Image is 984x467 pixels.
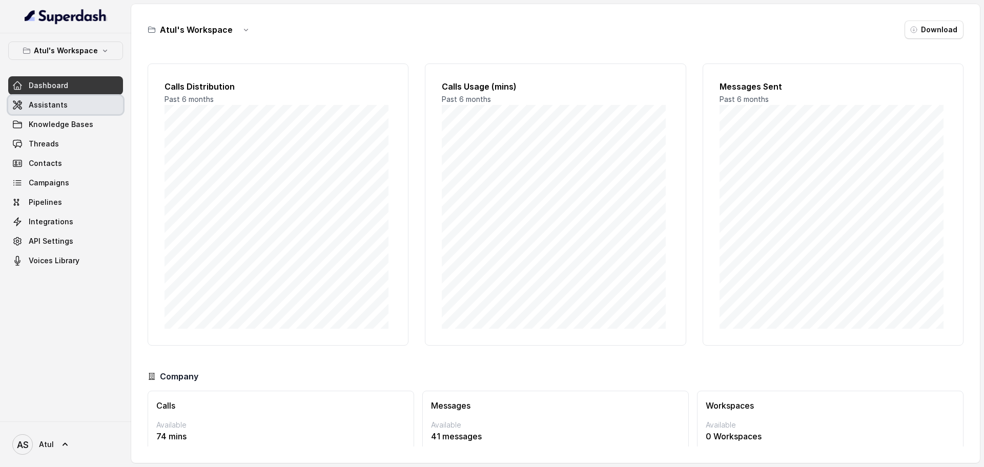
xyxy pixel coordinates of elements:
p: 41 messages [431,430,680,442]
h2: Calls Distribution [165,80,392,93]
a: Pipelines [8,193,123,211]
span: Pipelines [29,197,62,207]
span: Campaigns [29,178,69,188]
span: Dashboard [29,80,68,91]
a: Contacts [8,154,123,173]
p: 74 mins [156,430,405,442]
h3: Company [160,370,198,383]
span: Integrations [29,217,73,227]
span: Past 6 months [442,95,491,103]
h3: Workspaces [706,399,955,412]
span: Contacts [29,158,62,168]
a: Dashboard [8,76,123,95]
span: Past 6 months [165,95,214,103]
p: Atul's Workspace [34,45,98,57]
a: API Settings [8,232,123,250]
text: AS [17,439,29,450]
a: Campaigns [8,174,123,192]
h2: Calls Usage (mins) [442,80,669,93]
a: Atul [8,430,123,459]
h3: Messages [431,399,680,412]
a: Integrations [8,213,123,231]
p: Available [431,420,680,430]
a: Knowledge Bases [8,115,123,134]
button: Download [905,20,963,39]
button: Atul's Workspace [8,41,123,60]
h3: Atul's Workspace [160,24,233,36]
span: Atul [39,439,54,450]
span: API Settings [29,236,73,246]
h2: Messages Sent [720,80,947,93]
span: Voices Library [29,256,79,266]
span: Past 6 months [720,95,769,103]
span: Assistants [29,100,68,110]
h3: Calls [156,399,405,412]
img: light.svg [25,8,107,25]
a: Voices Library [8,251,123,270]
span: Knowledge Bases [29,119,93,130]
a: Assistants [8,96,123,114]
span: Threads [29,139,59,149]
p: Available [706,420,955,430]
p: Available [156,420,405,430]
a: Threads [8,135,123,153]
p: 0 Workspaces [706,430,955,442]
